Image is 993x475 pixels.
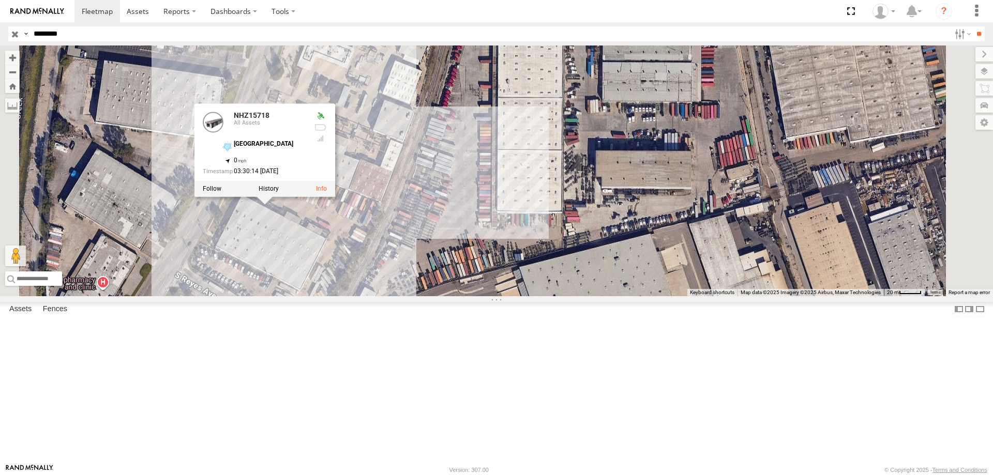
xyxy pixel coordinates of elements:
label: Search Query [22,26,30,41]
label: Assets [4,302,37,316]
span: 0 [234,157,247,164]
label: Hide Summary Table [975,302,985,317]
div: Version: 307.00 [449,467,489,473]
button: Zoom Home [5,79,20,93]
button: Map Scale: 20 m per 40 pixels [884,289,925,296]
a: Report a map error [949,289,990,295]
a: Terms (opens in new tab) [930,290,941,295]
span: Map data ©2025 Imagery ©2025 Airbus, Maxar Technologies [741,289,881,295]
label: Dock Summary Table to the Right [964,302,974,317]
label: Search Filter Options [951,26,973,41]
label: Measure [5,98,20,113]
a: NHZ15718 [234,112,269,120]
img: rand-logo.svg [10,8,64,15]
label: View Asset History [259,185,279,192]
a: Terms and Conditions [932,467,987,473]
div: Valid GPS Fix [314,112,327,120]
a: View Asset Details [203,112,223,133]
div: [GEOGRAPHIC_DATA] [234,141,306,148]
a: Visit our Website [6,465,53,475]
label: Dock Summary Table to the Left [954,302,964,317]
button: Keyboard shortcuts [690,289,734,296]
div: © Copyright 2025 - [884,467,987,473]
label: Realtime tracking of Asset [203,185,221,192]
div: Date/time of location update [203,168,306,175]
div: No battery health information received from this device. [314,123,327,131]
button: Drag Pegman onto the map to open Street View [5,246,26,266]
label: Fences [38,302,72,316]
div: All Assets [234,120,306,126]
span: 20 m [887,289,899,295]
button: Zoom in [5,51,20,65]
button: Zoom out [5,65,20,79]
a: View Asset Details [316,185,327,192]
div: Last Event GSM Signal Strength [314,134,327,143]
i: ? [936,3,952,20]
label: Map Settings [975,115,993,130]
div: Zulema McIntosch [869,4,899,19]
